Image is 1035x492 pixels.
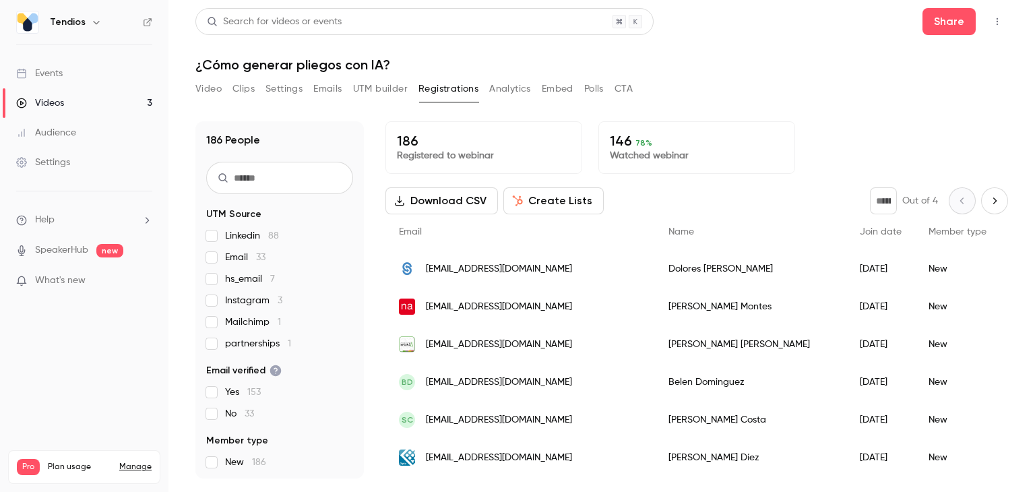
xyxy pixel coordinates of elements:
[399,227,422,237] span: Email
[206,364,282,377] span: Email verified
[247,388,261,397] span: 153
[288,339,291,348] span: 1
[489,78,531,100] button: Analytics
[635,138,652,148] span: 78 %
[353,78,408,100] button: UTM builder
[278,296,282,305] span: 3
[986,11,1008,32] button: Top Bar Actions
[16,213,152,227] li: help-dropdown-opener
[846,439,915,476] div: [DATE]
[655,250,846,288] div: Dolores [PERSON_NAME]
[542,78,573,100] button: Embed
[860,227,902,237] span: Join date
[16,96,64,110] div: Videos
[225,337,291,350] span: partnerships
[846,250,915,288] div: [DATE]
[136,275,152,287] iframe: Noticeable Trigger
[915,288,1000,326] div: New
[225,294,282,307] span: Instagram
[195,78,222,100] button: Video
[402,414,413,426] span: SC
[35,213,55,227] span: Help
[399,450,415,466] img: dipta.cat
[35,243,88,257] a: SpeakerHub
[846,401,915,439] div: [DATE]
[268,231,279,241] span: 88
[397,133,571,149] p: 186
[426,338,572,352] span: [EMAIL_ADDRESS][DOMAIN_NAME]
[655,439,846,476] div: [PERSON_NAME] Díez
[50,16,86,29] h6: Tendios
[655,288,846,326] div: [PERSON_NAME] Montes
[195,57,1008,73] h1: ¿Cómo generar pliegos con IA?
[16,126,76,140] div: Audience
[245,409,254,419] span: 33
[915,401,1000,439] div: New
[402,376,413,388] span: BD
[313,78,342,100] button: Emails
[225,456,266,469] span: New
[426,262,572,276] span: [EMAIL_ADDRESS][DOMAIN_NAME]
[426,300,572,314] span: [EMAIL_ADDRESS][DOMAIN_NAME]
[902,194,938,208] p: Out of 4
[915,363,1000,401] div: New
[206,208,261,221] span: UTM Source
[225,229,279,243] span: Linkedin
[256,253,265,262] span: 33
[48,462,111,472] span: Plan usage
[252,458,266,467] span: 186
[418,78,478,100] button: Registrations
[207,15,342,29] div: Search for videos or events
[610,149,784,162] p: Watched webinar
[915,439,1000,476] div: New
[35,274,86,288] span: What's new
[385,187,498,214] button: Download CSV
[399,261,415,277] img: fsima.es
[225,407,254,421] span: No
[503,187,604,214] button: Create Lists
[206,434,268,448] span: Member type
[426,451,572,465] span: [EMAIL_ADDRESS][DOMAIN_NAME]
[232,78,255,100] button: Clips
[225,251,265,264] span: Email
[119,462,152,472] a: Manage
[915,326,1000,363] div: New
[846,326,915,363] div: [DATE]
[399,336,415,352] img: nube.aupex.org
[17,11,38,33] img: Tendios
[397,149,571,162] p: Registered to webinar
[655,401,846,439] div: [PERSON_NAME] Costa
[655,363,846,401] div: Belen Dominguez
[16,67,63,80] div: Events
[426,375,572,390] span: [EMAIL_ADDRESS][DOMAIN_NAME]
[922,8,976,35] button: Share
[846,288,915,326] div: [DATE]
[981,187,1008,214] button: Next page
[17,459,40,475] span: Pro
[584,78,604,100] button: Polls
[265,78,303,100] button: Settings
[278,317,281,327] span: 1
[668,227,694,237] span: Name
[846,363,915,401] div: [DATE]
[16,156,70,169] div: Settings
[270,274,275,284] span: 7
[610,133,784,149] p: 146
[225,315,281,329] span: Mailchimp
[96,244,123,257] span: new
[915,250,1000,288] div: New
[399,299,415,315] img: navarra.es
[929,227,986,237] span: Member type
[225,386,261,399] span: Yes
[615,78,633,100] button: CTA
[206,132,260,148] h1: 186 People
[225,272,275,286] span: hs_email
[426,413,572,427] span: [EMAIL_ADDRESS][DOMAIN_NAME]
[655,326,846,363] div: [PERSON_NAME] [PERSON_NAME]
